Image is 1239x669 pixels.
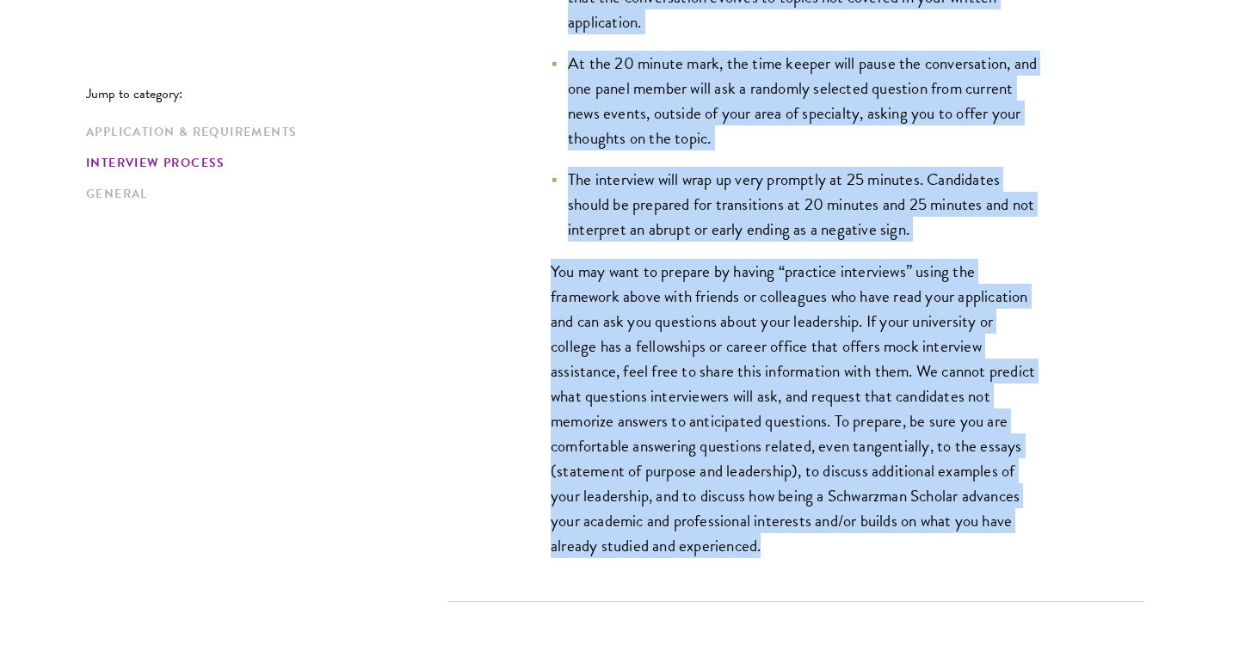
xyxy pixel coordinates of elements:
[551,51,1041,150] li: At the 20 minute mark, the time keeper will pause the conversation, and one panel member will ask...
[86,123,437,141] a: Application & Requirements
[551,259,1041,559] p: You may want to prepare by having “practice interviews” using the framework above with friends or...
[86,86,447,101] p: Jump to category:
[551,167,1041,242] li: The interview will wrap up very promptly at 25 minutes. Candidates should be prepared for transit...
[86,154,437,172] a: Interview Process
[86,185,437,203] a: General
